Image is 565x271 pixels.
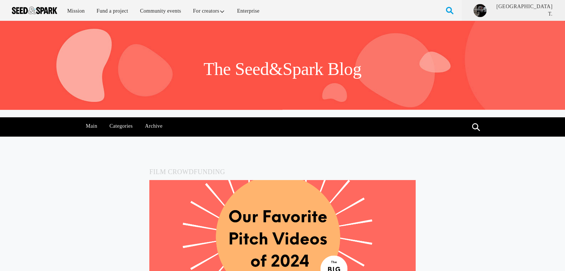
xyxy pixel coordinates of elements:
[491,3,553,17] a: [GEOGRAPHIC_DATA] T.
[12,7,57,14] img: Seed amp; Spark
[188,3,231,19] a: For creators
[62,3,90,19] a: Mission
[105,117,137,135] a: Categories
[474,4,487,17] img: 1c20a485a0783baa.png
[82,117,101,135] a: Main
[204,58,361,80] h1: The Seed&Spark Blog
[141,117,166,135] a: Archive
[91,3,133,19] a: Fund a project
[135,3,186,19] a: Community events
[232,3,264,19] a: Enterprise
[149,166,416,177] h5: Film Crowdfunding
